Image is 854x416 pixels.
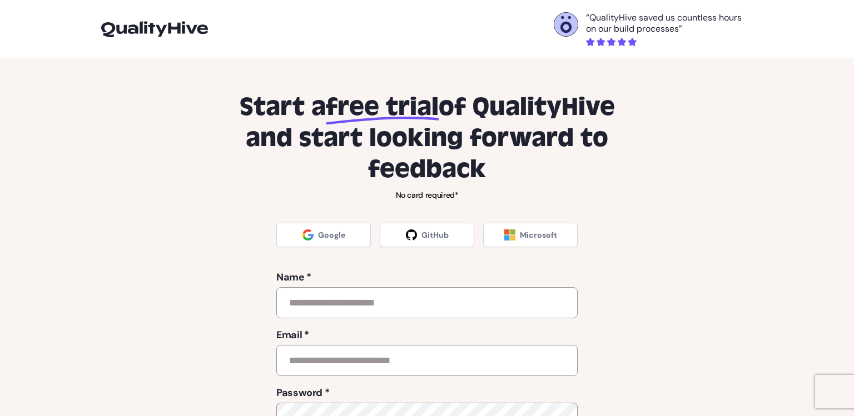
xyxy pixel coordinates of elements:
a: GitHub [380,223,474,247]
span: of QualityHive and start looking forward to feedback [246,92,615,185]
span: free trial [326,92,439,123]
span: GitHub [421,229,449,240]
img: logo-icon [101,21,208,37]
a: Google [276,223,371,247]
p: “QualityHive saved us countless hours on our build processes” [586,12,753,34]
span: Microsoft [520,229,557,240]
a: Microsoft [483,223,578,247]
label: Password * [276,385,578,400]
label: Email * [276,327,578,343]
label: Name * [276,269,578,285]
p: No card required* [222,189,632,201]
span: Start a [240,92,326,123]
span: Google [318,229,345,240]
img: Otelli Design [554,13,578,36]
